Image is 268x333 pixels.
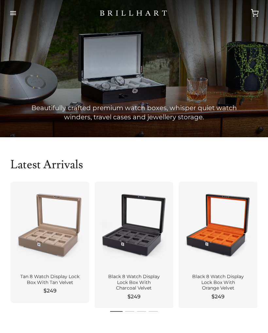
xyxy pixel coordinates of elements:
[149,308,158,315] li: Page dot 4
[102,274,165,291] div: Black 8 Watch Display Lock Box With Charcoal Velvet
[43,287,57,295] span: $249
[22,103,246,122] p: Beautifully crafted premium watch boxes, whisper quiet watch winders, travel cases and jewellery ...
[125,308,134,315] li: Page dot 2
[127,293,141,301] span: $249
[10,182,89,303] a: Tan 8 Watch Display Lock Box With Tan Velvet $249
[211,293,225,301] span: $249
[94,182,173,309] a: Black 8 Watch Display Lock Box With Charcoal Velvet $249
[137,308,146,315] li: Page dot 3
[187,274,250,291] div: Black 8 Watch Display Lock Box With Orange Velvet
[179,182,258,309] a: Black 8 Watch Display Lock Box With Orange Velvet $249
[18,274,81,285] div: Tan 8 Watch Display Lock Box With Tan Velvet
[110,308,123,315] li: Page dot 1
[10,158,258,171] h2: Latest Arrivals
